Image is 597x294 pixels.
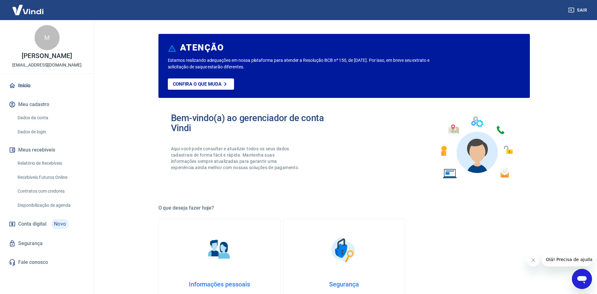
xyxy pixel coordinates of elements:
[158,205,530,211] h5: O que deseja fazer hoje?
[293,281,395,288] h4: Segurança
[15,185,86,198] a: Contratos com credores
[12,62,82,68] p: [EMAIL_ADDRESS][DOMAIN_NAME]
[328,234,360,265] img: Segurança
[8,255,86,269] a: Fale conosco
[35,25,60,50] div: M
[8,216,86,232] a: Conta digitalNovo
[4,4,53,9] span: Olá! Precisa de ajuda?
[171,113,344,133] h2: Bem-vindo(a) ao gerenciador de conta Vindi
[168,78,234,90] a: Confira o que muda
[15,199,86,212] a: Disponibilização de agenda
[18,220,46,228] span: Conta digital
[51,219,69,229] span: Novo
[572,269,592,289] iframe: Botão para abrir a janela de mensagens
[15,111,86,124] a: Dados da conta
[8,143,86,157] button: Meus recebíveis
[168,57,450,70] p: Estamos realizando adequações em nossa plataforma para atender a Resolução BCB nº 150, de [DATE]....
[8,79,86,93] a: Início
[171,146,301,171] p: Aqui você pode consultar e atualizar todos os seus dados cadastrais de forma fácil e rápida. Mant...
[542,253,592,266] iframe: Mensagem da empresa
[15,171,86,184] a: Recebíveis Futuros Online
[180,45,224,51] h6: ATENÇÃO
[8,237,86,250] a: Segurança
[435,113,517,182] img: Imagem de um avatar masculino com diversos icones exemplificando as funcionalidades do gerenciado...
[169,281,270,288] h4: Informações pessoais
[8,0,48,19] img: Vindi
[15,157,86,170] a: Relatório de Recebíveis
[15,126,86,138] a: Dados de login
[204,234,235,265] img: Informações pessoais
[22,53,72,59] p: [PERSON_NAME]
[527,254,540,266] iframe: Fechar mensagem
[173,81,221,87] p: Confira o que muda
[8,98,86,111] button: Meu cadastro
[567,4,589,16] button: Sair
